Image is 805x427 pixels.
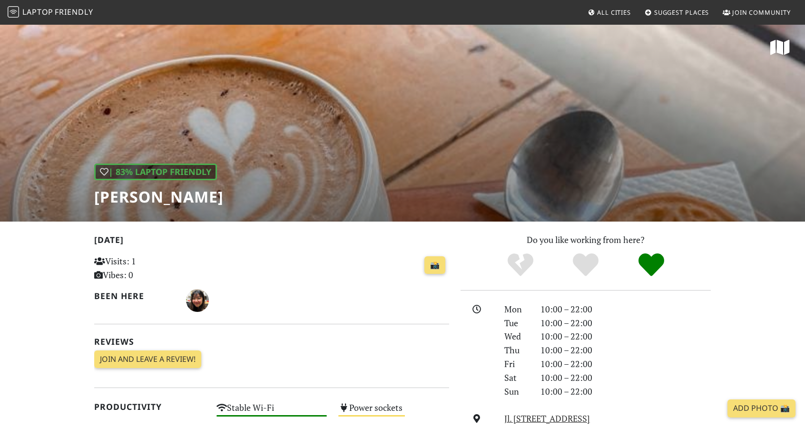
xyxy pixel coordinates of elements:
[535,371,717,385] div: 10:00 – 22:00
[499,330,535,343] div: Wed
[8,4,93,21] a: LaptopFriendly LaptopFriendly
[499,385,535,398] div: Sun
[211,400,333,424] div: Stable Wi-Fi
[94,254,205,282] p: Visits: 1 Vibes: 0
[499,316,535,330] div: Tue
[499,371,535,385] div: Sat
[94,235,449,249] h2: [DATE]
[641,4,713,21] a: Suggest Places
[94,164,217,180] div: | 83% Laptop Friendly
[499,343,535,357] div: Thu
[461,233,711,247] p: Do you like working from here?
[186,289,209,312] img: 2668-bella.jpg
[535,302,717,316] div: 10:00 – 22:00
[727,399,795,417] a: Add Photo 📸
[504,413,590,424] a: Jl. [STREET_ADDRESS]
[499,357,535,371] div: Fri
[535,385,717,398] div: 10:00 – 22:00
[94,402,205,412] h2: Productivity
[8,6,19,18] img: LaptopFriendly
[499,302,535,316] div: Mon
[719,4,795,21] a: Join Community
[94,188,224,206] h1: [PERSON_NAME]
[535,343,717,357] div: 10:00 – 22:00
[424,256,445,274] a: 📸
[618,252,684,278] div: Definitely!
[22,7,53,17] span: Laptop
[535,330,717,343] div: 10:00 – 22:00
[94,337,449,347] h2: Reviews
[186,294,209,305] span: Bella MENG
[333,400,455,424] div: Power sockets
[535,357,717,371] div: 10:00 – 22:00
[94,350,201,369] a: Join and leave a review!
[732,8,791,17] span: Join Community
[535,316,717,330] div: 10:00 – 22:00
[597,8,631,17] span: All Cities
[488,252,553,278] div: No
[94,291,175,301] h2: Been here
[55,7,93,17] span: Friendly
[584,4,635,21] a: All Cities
[654,8,709,17] span: Suggest Places
[553,252,618,278] div: Yes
